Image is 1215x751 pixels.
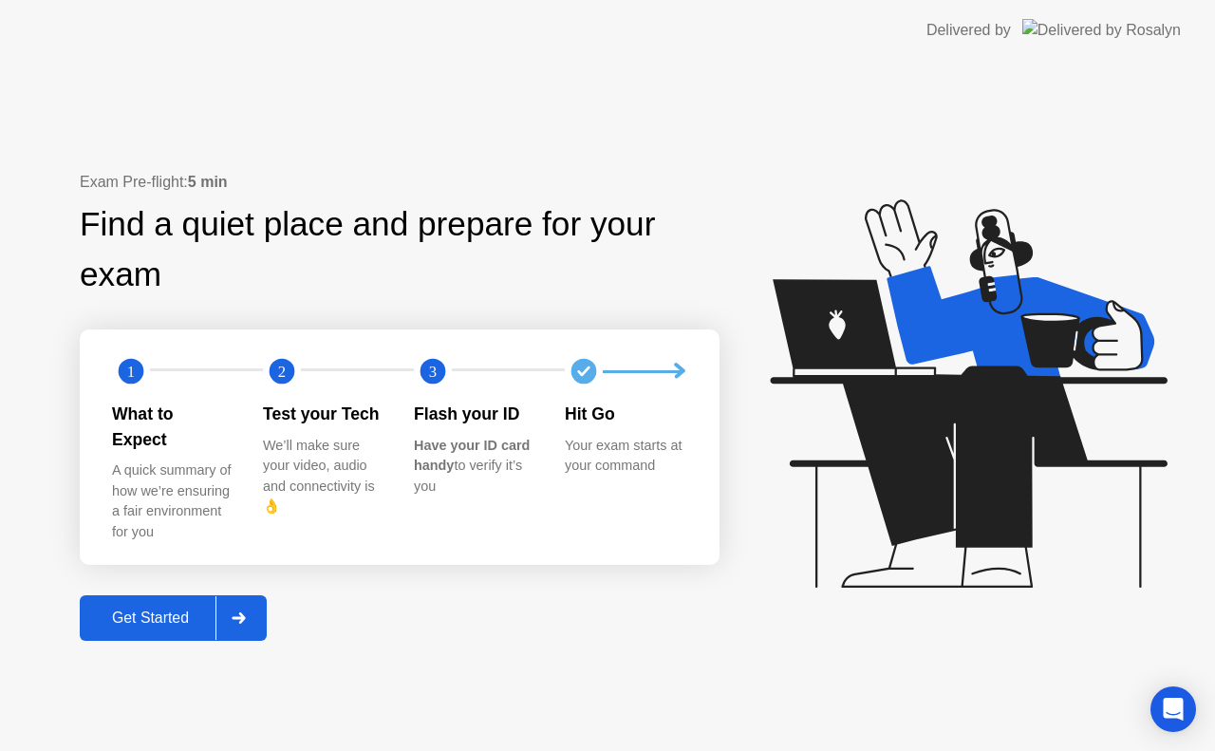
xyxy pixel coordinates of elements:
div: A quick summary of how we’re ensuring a fair environment for you [112,460,233,542]
img: Delivered by Rosalyn [1022,19,1181,41]
div: Delivered by [926,19,1011,42]
text: 1 [127,363,135,381]
div: to verify it’s you [414,436,534,498]
button: Get Started [80,595,267,641]
div: What to Expect [112,402,233,452]
text: 3 [429,363,437,381]
div: Get Started [85,610,215,627]
b: Have your ID card handy [414,438,530,474]
div: Open Intercom Messenger [1150,686,1196,732]
div: Test your Tech [263,402,383,426]
div: Exam Pre-flight: [80,171,720,194]
div: Hit Go [565,402,685,426]
div: Flash your ID [414,402,534,426]
div: We’ll make sure your video, audio and connectivity is 👌 [263,436,383,517]
b: 5 min [188,174,228,190]
div: Your exam starts at your command [565,436,685,477]
div: Find a quiet place and prepare for your exam [80,199,720,300]
text: 2 [278,363,286,381]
